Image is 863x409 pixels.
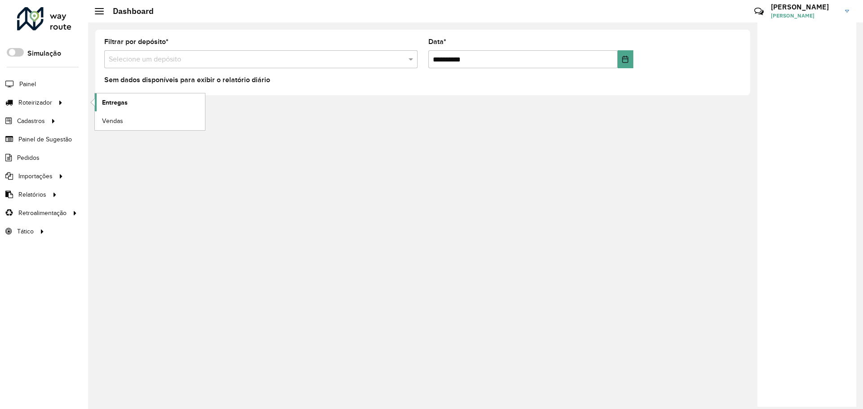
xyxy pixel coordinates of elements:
span: Tático [17,227,34,236]
label: Filtrar por depósito [104,36,169,47]
span: Importações [18,172,53,181]
span: Relatórios [18,190,46,199]
a: Contato Rápido [749,2,769,21]
span: [PERSON_NAME] [771,12,838,20]
span: Roteirizador [18,98,52,107]
span: Painel [19,79,36,89]
a: Vendas [95,112,205,130]
label: Sem dados disponíveis para exibir o relatório diário [104,75,270,85]
a: Entregas [95,93,205,111]
h2: Dashboard [104,6,154,16]
label: Data [428,36,446,47]
span: Pedidos [17,153,40,163]
span: Painel de Sugestão [18,135,72,144]
h3: [PERSON_NAME] [771,3,838,11]
label: Simulação [27,48,61,59]
span: Entregas [102,98,128,107]
span: Vendas [102,116,123,126]
button: Choose Date [618,50,633,68]
span: Retroalimentação [18,208,67,218]
span: Cadastros [17,116,45,126]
